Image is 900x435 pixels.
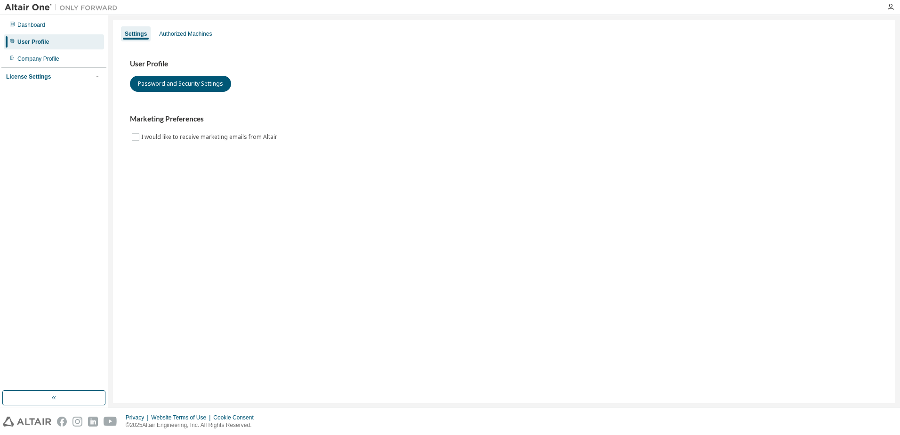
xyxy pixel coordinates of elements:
img: altair_logo.svg [3,417,51,427]
div: Authorized Machines [159,30,212,38]
div: License Settings [6,73,51,81]
label: I would like to receive marketing emails from Altair [141,131,279,143]
div: Settings [125,30,147,38]
img: linkedin.svg [88,417,98,427]
h3: User Profile [130,59,878,69]
div: Cookie Consent [213,414,259,421]
div: Privacy [126,414,151,421]
p: © 2025 Altair Engineering, Inc. All Rights Reserved. [126,421,259,429]
button: Password and Security Settings [130,76,231,92]
img: instagram.svg [72,417,82,427]
div: Website Terms of Use [151,414,213,421]
div: Company Profile [17,55,59,63]
img: youtube.svg [104,417,117,427]
div: User Profile [17,38,49,46]
img: Altair One [5,3,122,12]
h3: Marketing Preferences [130,114,878,124]
img: facebook.svg [57,417,67,427]
div: Dashboard [17,21,45,29]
